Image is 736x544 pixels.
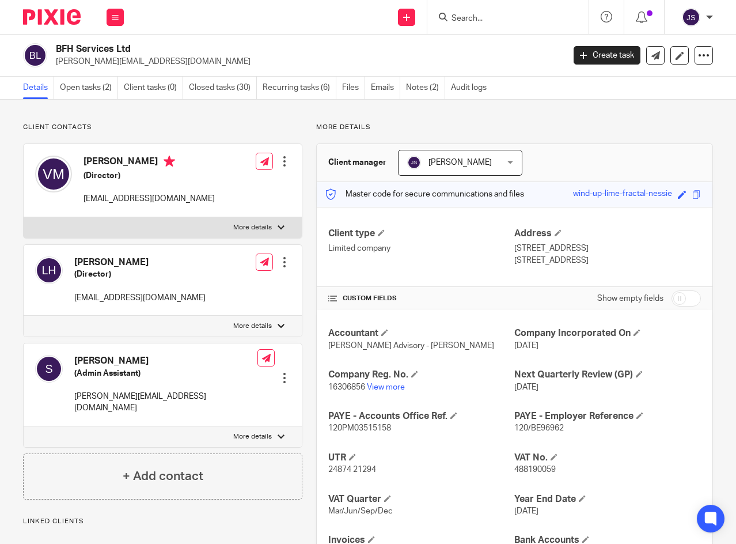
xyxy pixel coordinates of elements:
h4: VAT Quarter [328,493,515,505]
span: [PERSON_NAME] [428,158,492,167]
h4: Client type [328,228,515,240]
a: Create task [574,46,640,65]
h5: (Director) [74,269,206,280]
h4: [PERSON_NAME] [74,355,257,367]
a: Details [23,77,54,99]
p: Master code for secure communications and files [325,188,524,200]
h3: Client manager [328,157,386,168]
h2: BFH Services Ltd [56,43,456,55]
h4: + Add contact [123,467,203,485]
p: Client contacts [23,123,302,132]
a: Emails [371,77,400,99]
span: [DATE] [514,342,538,350]
input: Search [450,14,554,24]
p: [STREET_ADDRESS] [514,243,701,254]
h4: CUSTOM FIELDS [328,294,515,303]
a: Open tasks (2) [60,77,118,99]
img: svg%3E [407,156,421,169]
p: [PERSON_NAME][EMAIL_ADDRESS][DOMAIN_NAME] [74,391,257,414]
p: More details [233,322,272,331]
h5: (Director) [84,170,215,182]
p: [EMAIL_ADDRESS][DOMAIN_NAME] [74,292,206,304]
img: svg%3E [23,43,47,67]
a: Files [342,77,365,99]
label: Show empty fields [597,293,663,304]
h4: Accountant [328,327,515,339]
p: [EMAIL_ADDRESS][DOMAIN_NAME] [84,193,215,205]
span: 488190059 [514,466,556,474]
span: [DATE] [514,383,538,391]
h4: PAYE - Accounts Office Ref. [328,410,515,422]
div: wind-up-lime-fractal-nessie [573,188,672,201]
h4: [PERSON_NAME] [74,256,206,269]
span: Mar/Jun/Sep/Dec [328,507,393,515]
h4: [PERSON_NAME] [84,156,215,170]
a: Notes (2) [406,77,445,99]
span: [DATE] [514,507,538,515]
img: svg%3E [682,8,700,27]
h4: PAYE - Employer Reference [514,410,701,422]
h4: Next Quarterly Review (GP) [514,369,701,381]
span: 120PM03515158 [328,424,391,432]
h4: Year End Date [514,493,701,505]
a: Closed tasks (30) [189,77,257,99]
p: [PERSON_NAME][EMAIL_ADDRESS][DOMAIN_NAME] [56,56,556,67]
p: Limited company [328,243,515,254]
img: svg%3E [35,355,63,383]
img: Pixie [23,9,81,25]
p: Linked clients [23,517,302,526]
h5: (Admin Assistant) [74,368,257,379]
span: 120/BE96962 [514,424,564,432]
span: 24874 21294 [328,466,376,474]
h4: Address [514,228,701,240]
h4: VAT No. [514,452,701,464]
a: Client tasks (0) [124,77,183,99]
h4: Company Reg. No. [328,369,515,381]
h4: Company Incorporated On [514,327,701,339]
span: [PERSON_NAME] Advisory - [PERSON_NAME] [328,342,494,350]
p: More details [316,123,713,132]
p: [STREET_ADDRESS] [514,255,701,266]
img: svg%3E [35,256,63,284]
span: 16306856 [328,383,365,391]
img: svg%3E [35,156,72,192]
h4: UTR [328,452,515,464]
i: Primary [164,156,175,167]
p: More details [233,223,272,232]
a: Recurring tasks (6) [263,77,336,99]
p: More details [233,432,272,441]
a: View more [367,383,405,391]
a: Audit logs [451,77,492,99]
